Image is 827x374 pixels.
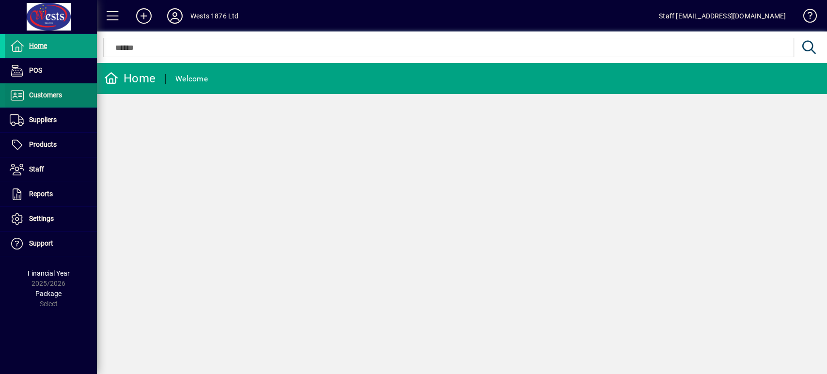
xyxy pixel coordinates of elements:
span: Financial Year [28,269,70,277]
a: Customers [5,83,97,108]
a: Staff [5,157,97,182]
span: Home [29,42,47,49]
a: Reports [5,182,97,206]
button: Add [128,7,159,25]
span: Products [29,140,57,148]
span: Package [35,290,62,297]
div: Home [104,71,156,86]
button: Profile [159,7,190,25]
span: Reports [29,190,53,198]
span: POS [29,66,42,74]
a: Knowledge Base [796,2,815,33]
div: Welcome [175,71,208,87]
span: Settings [29,215,54,222]
span: Suppliers [29,116,57,124]
a: Products [5,133,97,157]
div: Staff [EMAIL_ADDRESS][DOMAIN_NAME] [659,8,786,24]
a: Support [5,232,97,256]
span: Staff [29,165,44,173]
a: Suppliers [5,108,97,132]
a: POS [5,59,97,83]
a: Settings [5,207,97,231]
div: Wests 1876 Ltd [190,8,238,24]
span: Support [29,239,53,247]
span: Customers [29,91,62,99]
